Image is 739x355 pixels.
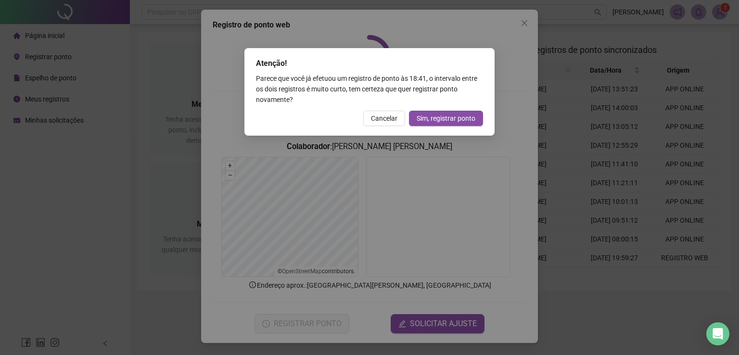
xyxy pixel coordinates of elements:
[256,58,483,69] div: Atenção!
[371,113,397,124] span: Cancelar
[256,73,483,105] div: Parece que você já efetuou um registro de ponto às 18:41 , o intervalo entre os dois registros é ...
[363,111,405,126] button: Cancelar
[417,113,475,124] span: Sim, registrar ponto
[409,111,483,126] button: Sim, registrar ponto
[706,322,729,345] div: Open Intercom Messenger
